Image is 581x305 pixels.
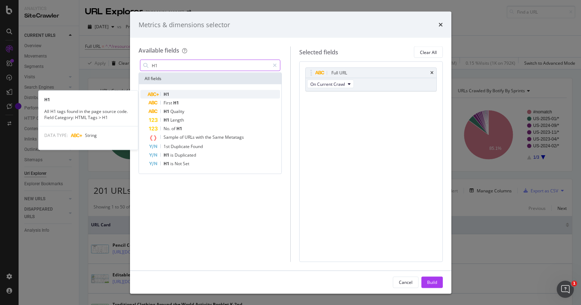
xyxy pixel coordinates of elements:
[307,80,354,88] button: On Current Crawl
[175,161,183,167] span: Not
[39,108,138,120] div: All H1 tags found in the page source code. Field Category: HTML Tags > H1
[557,281,574,298] iframe: Intercom live chat
[399,279,412,285] div: Cancel
[170,161,175,167] span: is
[310,81,345,87] span: On Current Crawl
[420,49,437,55] div: Clear All
[139,46,179,54] div: Available fields
[185,134,196,140] span: URLs
[164,117,170,123] span: H1
[439,20,443,29] div: times
[171,126,176,132] span: of
[164,91,169,97] span: H1
[175,152,196,158] span: Duplicated
[170,152,175,158] span: is
[571,281,577,286] span: 1
[170,108,184,114] span: Quality
[139,20,230,29] div: Metrics & dimensions selector
[130,11,451,294] div: modal
[180,134,185,140] span: of
[421,276,443,288] button: Build
[164,161,170,167] span: H1
[196,134,205,140] span: with
[139,73,282,84] div: All fields
[164,134,180,140] span: Sample
[183,161,189,167] span: Set
[39,96,138,102] div: H1
[191,143,203,149] span: Found
[164,152,170,158] span: H1
[171,143,191,149] span: Duplicate
[299,48,338,56] div: Selected fields
[331,69,347,77] div: Full URL
[164,143,171,149] span: 1st
[305,68,437,92] div: Full URLtimesOn Current Crawl
[414,46,443,58] button: Clear All
[205,134,212,140] span: the
[225,134,244,140] span: Metatags
[393,276,419,288] button: Cancel
[173,100,179,106] span: H1
[151,60,270,71] input: Search by field name
[170,117,184,123] span: Length
[427,279,437,285] div: Build
[212,134,225,140] span: Same
[164,126,171,132] span: No.
[176,126,182,132] span: H1
[164,108,170,114] span: H1
[430,71,434,75] div: times
[164,100,173,106] span: First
